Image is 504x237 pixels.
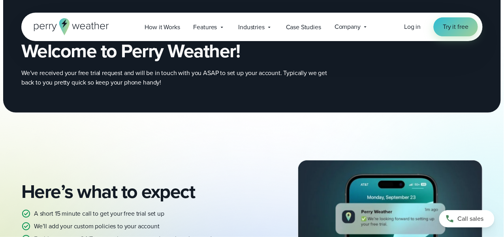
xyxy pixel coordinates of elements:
[458,214,484,224] span: Call sales
[434,17,478,36] a: Try it free
[443,22,468,32] span: Try it free
[404,22,421,32] a: Log in
[34,222,160,231] p: We’ll add your custom policies to your account
[145,23,180,32] span: How it Works
[239,23,265,32] span: Industries
[439,210,495,228] a: Call sales
[34,209,164,218] p: A short 15 minute call to get your free trial set up
[279,19,328,35] a: Case Studies
[194,23,217,32] span: Features
[21,40,364,62] h2: Welcome to Perry Weather!
[21,181,246,203] h2: Here’s what to expect
[286,23,321,32] span: Case Studies
[404,22,421,31] span: Log in
[138,19,187,35] a: How it Works
[21,68,337,87] p: We’ve received your free trial request and will be in touch with you ASAP to set up your account....
[335,22,361,32] span: Company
